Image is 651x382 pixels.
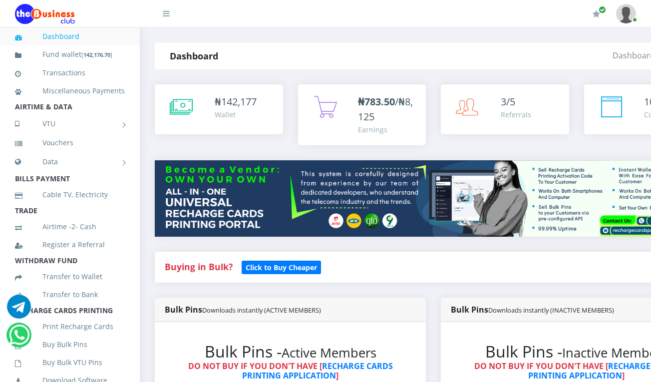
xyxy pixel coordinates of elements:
[15,183,125,206] a: Cable TV, Electricity
[441,84,569,134] a: 3/5 Referrals
[15,25,125,48] a: Dashboard
[282,344,376,362] small: Active Members
[215,94,257,109] div: ₦
[15,215,125,238] a: Airtime -2- Cash
[83,51,110,58] b: 142,176.70
[358,124,416,135] div: Earnings
[81,51,112,58] small: [ ]
[593,10,600,18] i: Renew/Upgrade Subscription
[15,283,125,306] a: Transfer to Bank
[221,95,257,108] span: 142,177
[15,61,125,84] a: Transactions
[15,233,125,256] a: Register a Referral
[488,306,614,315] small: Downloads instantly (INACTIVE MEMBERS)
[9,331,29,347] a: Chat for support
[170,50,218,62] strong: Dashboard
[451,304,614,315] strong: Bulk Pins
[15,333,125,356] a: Buy Bulk Pins
[298,84,426,145] a: ₦783.50/₦8,125 Earnings
[15,43,125,66] a: Fund wallet[142,176.70]
[202,306,321,315] small: Downloads instantly (ACTIVE MEMBERS)
[215,109,257,120] div: Wallet
[358,95,395,108] b: ₦783.50
[155,84,283,134] a: ₦142,177 Wallet
[15,131,125,154] a: Vouchers
[165,261,233,273] strong: Buying in Bulk?
[358,95,413,123] span: /₦8,125
[246,263,317,272] b: Click to Buy Cheaper
[15,111,125,136] a: VTU
[165,304,321,315] strong: Bulk Pins
[15,4,75,24] img: Logo
[501,95,515,108] span: 3/5
[501,109,531,120] div: Referrals
[188,361,393,381] strong: DO NOT BUY IF YOU DON'T HAVE [ ]
[15,351,125,374] a: Buy Bulk VTU Pins
[7,302,31,319] a: Chat for support
[15,315,125,338] a: Print Recharge Cards
[175,342,406,361] h2: Bulk Pins -
[15,79,125,102] a: Miscellaneous Payments
[242,361,393,381] a: RECHARGE CARDS PRINTING APPLICATION
[15,265,125,288] a: Transfer to Wallet
[242,261,321,273] a: Click to Buy Cheaper
[15,149,125,174] a: Data
[599,6,606,13] span: Renew/Upgrade Subscription
[616,4,636,23] img: User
